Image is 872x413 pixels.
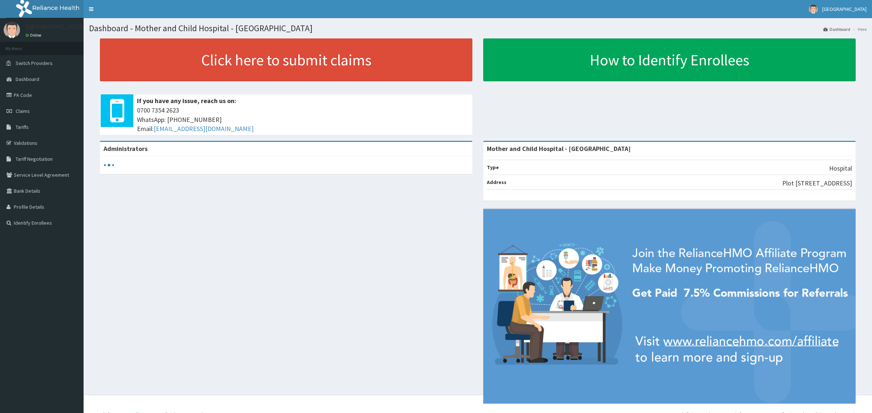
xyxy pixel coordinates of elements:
p: [GEOGRAPHIC_DATA] [25,24,85,30]
span: Claims [16,108,30,114]
strong: Mother and Child Hospital - [GEOGRAPHIC_DATA] [487,144,631,153]
b: If you have any issue, reach us on: [137,97,236,105]
b: Type [487,164,499,171]
b: Address [487,179,506,185]
a: Click here to submit claims [100,38,472,81]
a: [EMAIL_ADDRESS][DOMAIN_NAME] [154,124,254,133]
span: [GEOGRAPHIC_DATA] [822,6,867,12]
img: User Image [809,5,818,14]
li: Here [851,26,867,32]
a: Online [25,33,43,38]
b: Administrators [104,144,148,153]
p: Hospital [829,164,852,173]
a: How to Identify Enrollees [483,38,856,81]
span: Dashboard [16,76,39,82]
svg: audio-loading [104,160,114,171]
p: Plot [STREET_ADDRESS] [782,179,852,188]
span: 0700 7354 2623 WhatsApp: [PHONE_NUMBER] Email: [137,106,469,134]
img: provider-team-banner.png [483,209,856,404]
span: Tariff Negotiation [16,156,53,162]
a: Dashboard [823,26,850,32]
img: User Image [4,22,20,38]
h1: Dashboard - Mother and Child Hospital - [GEOGRAPHIC_DATA] [89,24,867,33]
span: Tariffs [16,124,29,130]
span: Switch Providers [16,60,53,66]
